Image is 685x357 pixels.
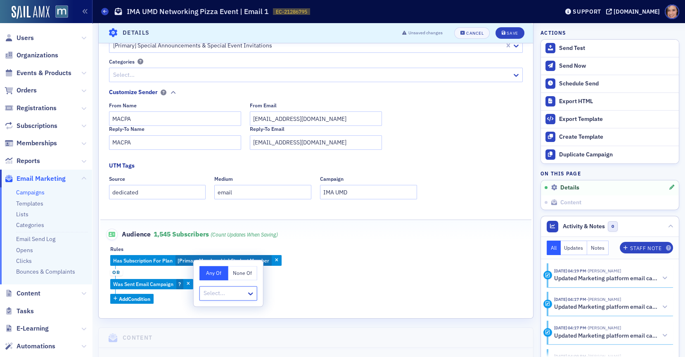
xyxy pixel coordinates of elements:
span: Unsaved changes [408,30,443,36]
div: Activity [543,328,552,337]
span: Add Condition [119,295,150,303]
span: EC-21286795 [276,8,307,15]
span: Events & Products [17,69,71,78]
a: Email Marketing [5,174,66,183]
span: Details [560,184,579,192]
span: Orders [17,86,37,95]
h5: Updated Marketing platform email campaign: IMA UMD Networking Pizza Event | Email 1 [554,275,659,282]
a: Lists [16,210,28,218]
i: (count updates when saving) [211,231,278,238]
button: Updated Marketing platform email campaign: IMA UMD Networking Pizza Event | Email 1 [554,331,667,340]
span: Has Subscription For Plan [113,257,173,264]
div: UTM Tags [109,161,135,170]
a: Export HTML [541,92,679,110]
a: Registrations [5,104,57,113]
div: Export Template [559,116,675,123]
button: Notes [587,241,609,255]
div: Support [573,8,601,15]
a: Categories [16,221,44,229]
button: Updated Marketing platform email campaign: IMA UMD Networking Pizza Event | Email 1 [554,303,667,312]
div: Activity [543,300,552,308]
div: Campaign [320,176,344,182]
span: Activity & Notes [563,222,605,231]
a: Create Template [541,128,679,146]
span: Profile [665,5,679,19]
div: Customize Sender [109,88,158,97]
a: Email Send Log [16,235,55,243]
a: Opens [16,246,33,254]
div: Send Now [559,62,675,70]
span: Was Sent Email Campaign [113,281,173,287]
button: Schedule Send [541,75,679,92]
a: Subscriptions [5,121,57,130]
a: Organizations [5,51,58,60]
div: From Email [250,102,277,109]
div: Reply-To Name [109,126,145,132]
span: [Primary Membership] Student Member [178,257,269,264]
span: Organizations [17,51,58,60]
span: 0 [608,221,618,232]
h4: Content [123,333,153,342]
span: Katie Foo [586,325,621,331]
a: E-Learning [5,324,49,333]
button: Save [495,27,524,39]
button: Send Now [541,57,679,75]
a: Content [5,289,40,298]
div: Cancel [466,31,484,35]
div: Activity [543,271,552,279]
time: 8/27/2025 04:19 PM [554,268,586,274]
span: Katie Foo [586,296,621,302]
span: ? [178,281,181,287]
span: Audience [106,229,151,240]
a: Orders [5,86,37,95]
span: Email Marketing [17,174,66,183]
a: Clicks [16,257,32,265]
img: SailAMX [12,6,50,19]
button: AddCondition [110,294,154,304]
a: View Homepage [50,5,68,19]
button: None Of [228,266,257,280]
span: or [110,269,123,276]
div: Duplicate Campaign [559,151,675,158]
span: Registrations [17,104,57,113]
button: [DOMAIN_NAME] [606,9,663,14]
div: From Name [109,102,137,109]
span: Reports [17,156,40,165]
button: Any Of [199,266,228,280]
div: Save [507,31,518,35]
span: 1,545 Subscribers [154,230,278,238]
a: Campaigns [16,189,45,196]
div: Schedule Send [559,80,675,87]
h5: Updated Marketing platform email campaign: IMA UMD Networking Pizza Event | Email 1 [554,332,659,340]
div: Source [109,176,125,182]
div: Staff Note [630,246,661,251]
button: Cancel [454,27,490,39]
button: Updates [561,241,588,255]
button: or [110,266,123,279]
span: Automations [17,342,55,351]
button: Updated Marketing platform email campaign: IMA UMD Networking Pizza Event | Email 1 [554,274,667,283]
div: Categories [109,59,135,65]
span: Content [17,289,40,298]
a: Automations [5,342,55,351]
a: Reports [5,156,40,165]
button: Staff Note [620,242,673,253]
div: [DOMAIN_NAME] [614,8,660,15]
button: Duplicate Campaign [541,146,679,163]
button: Send Test [541,40,679,57]
span: Subscriptions [17,121,57,130]
div: Export HTML [559,98,675,105]
a: Memberships [5,139,57,148]
div: Rules [110,246,123,252]
a: Tasks [5,307,34,316]
h4: Actions [540,29,566,36]
time: 8/27/2025 04:17 PM [554,296,586,302]
span: Memberships [17,139,57,148]
h4: On this page [540,170,679,177]
a: Bounces & Complaints [16,268,75,275]
span: Content [560,199,581,206]
h1: IMA UMD Networking Pizza Event | Email 1 [127,7,269,17]
span: Tasks [17,307,34,316]
span: Katie Foo [586,268,621,274]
